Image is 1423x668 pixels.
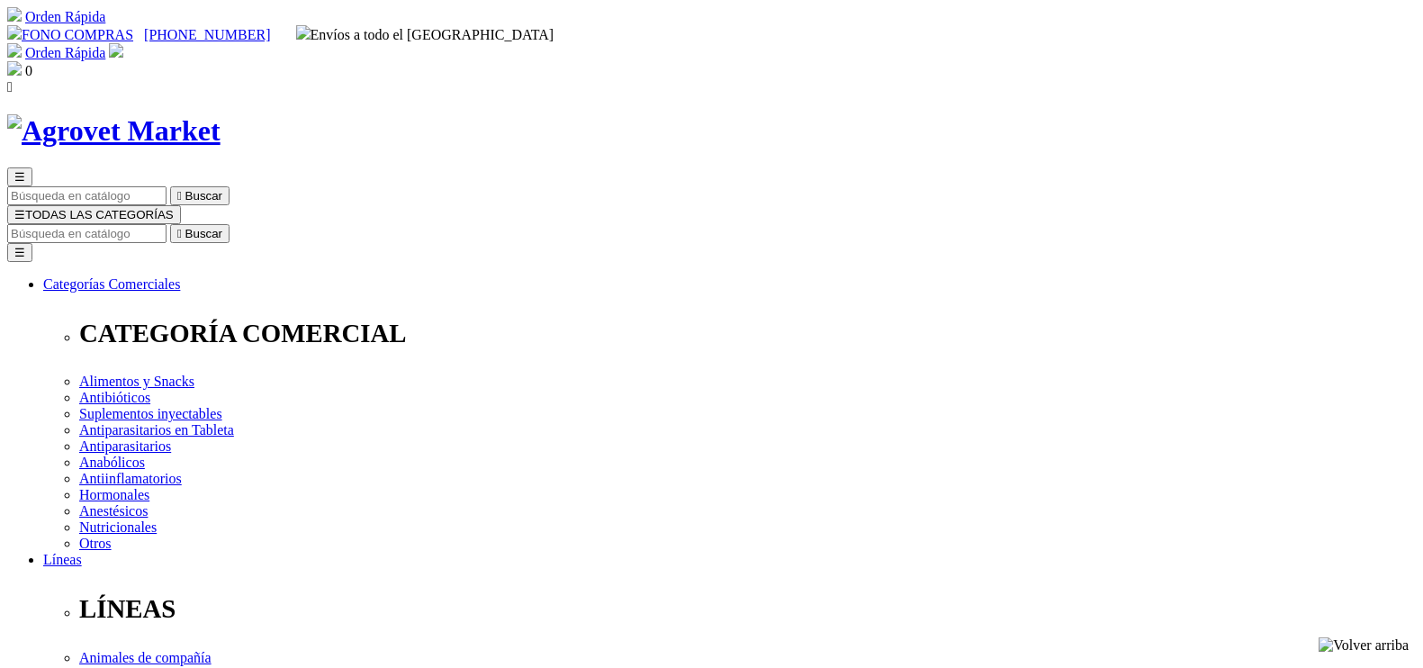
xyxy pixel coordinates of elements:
[79,487,149,502] a: Hormonales
[25,63,32,78] span: 0
[144,27,270,42] a: [PHONE_NUMBER]
[79,536,112,551] a: Otros
[7,243,32,262] button: ☰
[296,27,554,42] span: Envíos a todo el [GEOGRAPHIC_DATA]
[43,276,180,292] a: Categorías Comerciales
[177,227,182,240] i: 
[1319,637,1409,654] img: Volver arriba
[79,438,171,454] a: Antiparasitarios
[25,45,105,60] a: Orden Rápida
[79,422,234,438] a: Antiparasitarios en Tableta
[25,9,105,24] a: Orden Rápida
[7,186,167,205] input: Buscar
[7,27,133,42] a: FONO COMPRAS
[79,471,182,486] a: Antiinflamatorios
[177,189,182,203] i: 
[7,167,32,186] button: ☰
[109,45,123,60] a: Acceda a su cuenta de cliente
[79,503,148,519] a: Anestésicos
[79,650,212,665] a: Animales de compañía
[170,186,230,205] button:  Buscar
[7,205,181,224] button: ☰TODAS LAS CATEGORÍAS
[79,594,1416,624] p: LÍNEAS
[7,79,13,95] i: 
[296,25,311,40] img: delivery-truck.svg
[79,390,150,405] a: Antibióticos
[7,61,22,76] img: shopping-bag.svg
[7,25,22,40] img: phone.svg
[79,406,222,421] a: Suplementos inyectables
[7,7,22,22] img: shopping-cart.svg
[79,374,194,389] a: Alimentos y Snacks
[79,519,157,535] a: Nutricionales
[14,208,25,221] span: ☰
[185,227,222,240] span: Buscar
[79,455,145,470] a: Anabólicos
[79,319,1416,348] p: CATEGORÍA COMERCIAL
[7,43,22,58] img: shopping-cart.svg
[43,552,82,567] a: Líneas
[14,170,25,184] span: ☰
[170,224,230,243] button:  Buscar
[7,224,167,243] input: Buscar
[7,114,221,148] img: Agrovet Market
[109,43,123,58] img: user.svg
[185,189,222,203] span: Buscar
